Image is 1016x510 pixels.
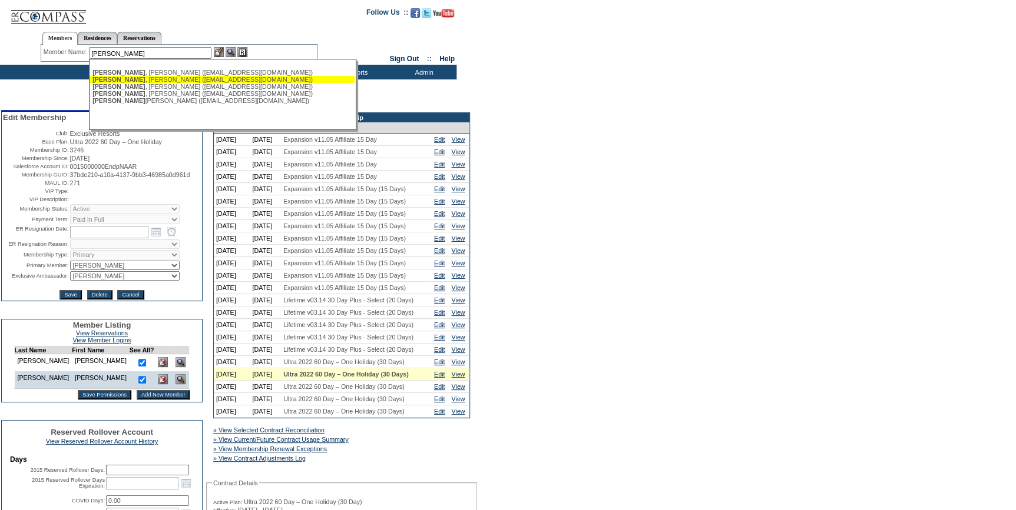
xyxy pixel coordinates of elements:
[250,195,281,208] td: [DATE]
[92,76,145,83] span: [PERSON_NAME]
[283,334,413,341] span: Lifetime v03.14 30 Day Plus - Select (20 Days)
[250,282,281,294] td: [DATE]
[283,148,377,155] span: Expansion v11.05 Affiliate 15 Day
[92,69,352,76] div: , [PERSON_NAME] ([EMAIL_ADDRESS][DOMAIN_NAME])
[451,321,465,328] a: View
[451,161,465,168] a: View
[451,272,465,279] a: View
[59,290,81,299] input: Save
[283,173,377,180] span: Expansion v11.05 Affiliate 15 Day
[427,55,432,63] span: ::
[451,210,465,217] a: View
[250,232,281,245] td: [DATE]
[434,296,445,304] a: Edit
[92,97,352,104] div: [PERSON_NAME] ([EMAIL_ADDRESS][DOMAIN_NAME])
[213,499,242,506] span: Active Plan:
[434,408,445,415] a: Edit
[283,309,413,316] span: Lifetime v03.14 30 Day Plus - Select (20 Days)
[434,210,445,217] a: Edit
[214,368,250,381] td: [DATE]
[117,290,144,299] input: Cancel
[214,158,250,171] td: [DATE]
[117,32,161,44] a: Reservations
[411,8,420,18] img: Become our fan on Facebook
[3,225,69,238] td: ER Resignation Date:
[214,306,250,319] td: [DATE]
[214,282,250,294] td: [DATE]
[176,374,186,384] img: View Dashboard
[283,185,406,192] span: Expansion v11.05 Affiliate 15 Day (15 Days)
[3,171,69,178] td: Membership GUID:
[92,76,352,83] div: , [PERSON_NAME] ([EMAIL_ADDRESS][DOMAIN_NAME])
[434,383,445,390] a: Edit
[451,136,465,143] a: View
[250,319,281,331] td: [DATE]
[451,222,465,229] a: View
[214,331,250,344] td: [DATE]
[451,235,465,242] a: View
[389,55,419,63] a: Sign Out
[434,321,445,328] a: Edit
[214,356,250,368] td: [DATE]
[87,290,112,299] input: Delete
[92,90,352,97] div: , [PERSON_NAME] ([EMAIL_ADDRESS][DOMAIN_NAME])
[72,498,105,504] label: COVID Days:
[250,356,281,368] td: [DATE]
[214,183,250,195] td: [DATE]
[42,32,78,45] a: Members
[30,467,105,473] label: 2015 Reserved Rollover Days:
[434,247,445,254] a: Edit
[214,269,250,282] td: [DATE]
[451,198,465,205] a: View
[3,196,69,203] td: VIP Description:
[3,155,69,162] td: Membership Since:
[214,294,250,306] td: [DATE]
[76,329,128,336] a: View Reservations
[422,8,431,18] img: Follow us on Twitter
[250,171,281,183] td: [DATE]
[283,222,406,229] span: Expansion v11.05 Affiliate 15 Day (15 Days)
[451,358,465,365] a: View
[283,358,405,365] span: Ultra 2022 60 Day – One Holiday (30 Days)
[3,271,69,281] td: Exclusive Ambassador:
[244,498,362,505] span: Ultra 2022 60 Day – One Holiday (30 Day)
[451,284,465,291] a: View
[70,146,84,154] span: 3246
[46,438,158,445] a: View Reserved Rollover Account History
[165,225,178,238] a: Open the time view popup.
[434,309,445,316] a: Edit
[14,371,72,389] td: [PERSON_NAME]
[92,69,145,76] span: [PERSON_NAME]
[250,381,281,393] td: [DATE]
[3,163,69,170] td: Salesforce Account ID:
[283,247,406,254] span: Expansion v11.05 Affiliate 15 Day (15 Days)
[213,445,327,452] a: » View Membership Renewal Exceptions
[70,155,90,162] span: [DATE]
[451,371,465,378] a: View
[250,269,281,282] td: [DATE]
[3,239,69,249] td: ER Resignation Reason:
[451,148,465,155] a: View
[283,272,406,279] span: Expansion v11.05 Affiliate 15 Day (15 Days)
[434,272,445,279] a: Edit
[283,395,405,402] span: Ultra 2022 60 Day – One Holiday (30 Days)
[3,215,69,224] td: Payment Term:
[451,383,465,390] a: View
[283,198,406,205] span: Expansion v11.05 Affiliate 15 Day (15 Days)
[214,171,250,183] td: [DATE]
[72,371,130,389] td: [PERSON_NAME]
[32,477,105,489] label: 2015 Reserved Rollover Days Expiration:
[250,146,281,158] td: [DATE]
[283,136,377,143] span: Expansion v11.05 Affiliate 15 Day
[214,405,250,418] td: [DATE]
[250,306,281,319] td: [DATE]
[3,188,69,195] td: VIP Type:
[434,161,445,168] a: Edit
[70,163,137,170] span: 0015000000EndpNAAR
[434,235,445,242] a: Edit
[92,83,352,90] div: , [PERSON_NAME] ([EMAIL_ADDRESS][DOMAIN_NAME])
[434,148,445,155] a: Edit
[250,208,281,220] td: [DATE]
[433,12,454,19] a: Subscribe to our YouTube Channel
[283,346,413,353] span: Lifetime v03.14 30 Day Plus - Select (20 Days)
